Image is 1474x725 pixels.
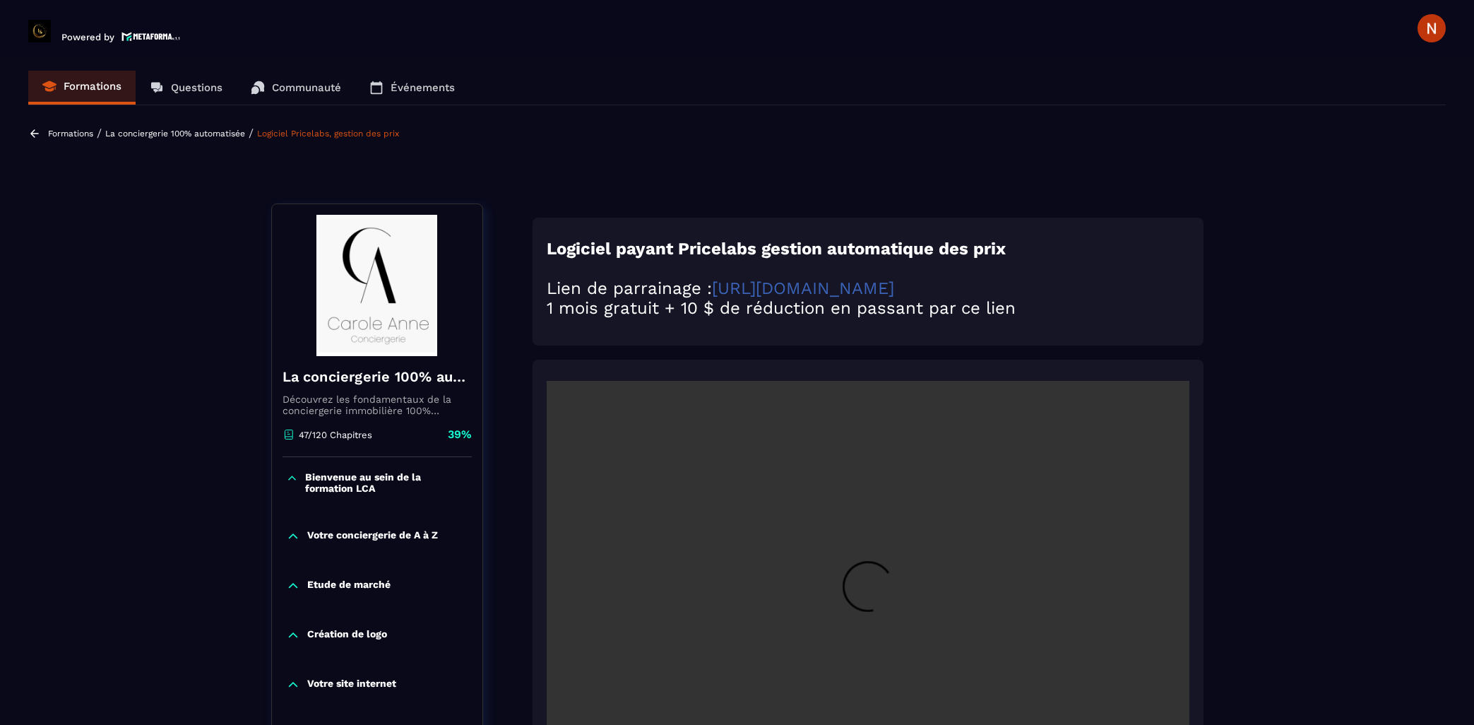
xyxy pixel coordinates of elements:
[48,129,93,138] a: Formations
[712,278,894,298] a: [URL][DOMAIN_NAME]
[283,367,472,387] h4: La conciergerie 100% automatisée
[547,239,1006,259] strong: Logiciel payant Pricelabs gestion automatique des prix
[355,71,469,105] a: Événements
[299,430,372,440] p: 47/120 Chapitres
[28,20,51,42] img: logo-branding
[307,628,387,642] p: Création de logo
[97,126,102,140] span: /
[305,471,468,494] p: Bienvenue au sein de la formation LCA
[307,678,396,692] p: Votre site internet
[121,30,181,42] img: logo
[391,81,455,94] p: Événements
[307,529,438,543] p: Votre conciergerie de A à Z
[448,427,472,442] p: 39%
[105,129,245,138] a: La conciergerie 100% automatisée
[171,81,222,94] p: Questions
[237,71,355,105] a: Communauté
[28,71,136,105] a: Formations
[64,80,121,93] p: Formations
[272,81,341,94] p: Communauté
[547,298,1189,318] h2: 1 mois gratuit + 10 $ de réduction en passant par ce lien
[257,129,399,138] a: Logiciel Pricelabs, gestion des prix
[249,126,254,140] span: /
[283,394,472,416] p: Découvrez les fondamentaux de la conciergerie immobilière 100% automatisée. Cette formation est c...
[547,278,1189,298] h2: Lien de parrainage :
[136,71,237,105] a: Questions
[61,32,114,42] p: Powered by
[283,215,472,356] img: banner
[307,579,391,593] p: Etude de marché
